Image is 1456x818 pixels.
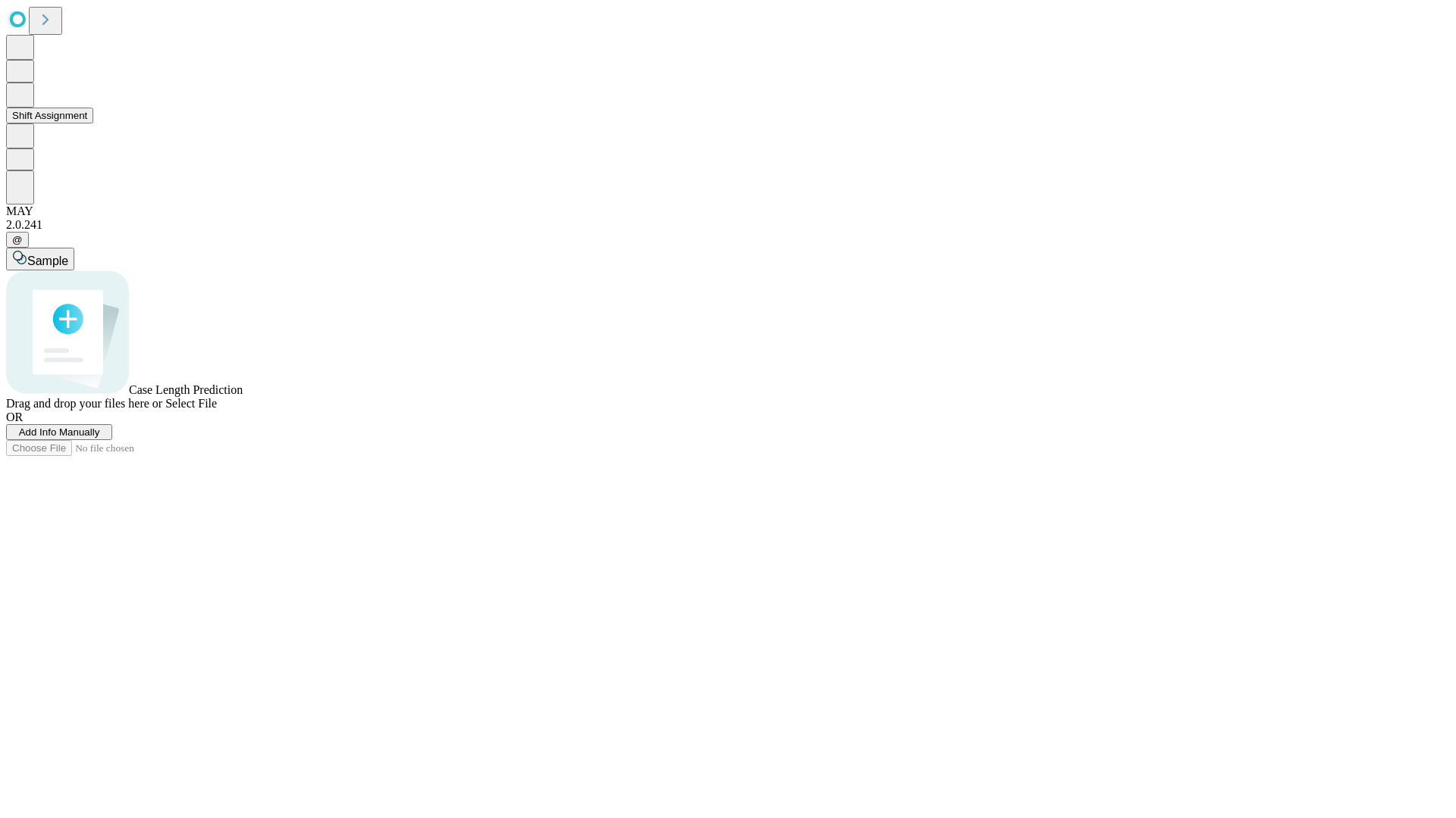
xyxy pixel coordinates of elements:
[6,424,112,440] button: Add Info Manually
[6,411,23,423] span: OR
[6,204,1450,218] div: MAY
[12,234,23,245] span: @
[165,397,217,410] span: Select File
[6,397,162,410] span: Drag and drop your files here or
[19,426,100,438] span: Add Info Manually
[129,383,243,396] span: Case Length Prediction
[6,232,29,248] button: @
[27,254,68,267] span: Sample
[6,248,74,270] button: Sample
[6,218,1450,232] div: 2.0.241
[6,108,93,123] button: Shift Assignment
